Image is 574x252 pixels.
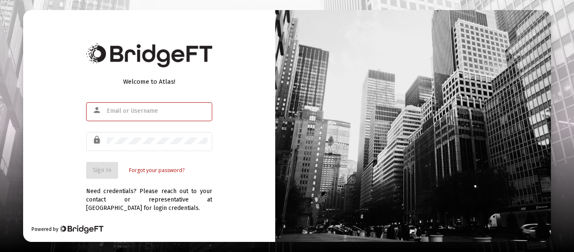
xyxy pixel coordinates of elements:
mat-icon: lock [92,135,103,145]
button: Sign In [86,162,118,179]
a: Forgot your password? [129,166,184,175]
input: Email or Username [107,108,208,114]
img: Bridge Financial Technology Logo [59,225,103,233]
div: Need credentials? Please reach out to your contact or representative at [GEOGRAPHIC_DATA] for log... [86,179,212,212]
img: Bridge Financial Technology Logo [86,43,212,67]
div: Powered by [32,225,103,233]
mat-icon: person [92,105,103,115]
div: Welcome to Atlas! [86,77,212,86]
span: Sign In [93,167,111,174]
